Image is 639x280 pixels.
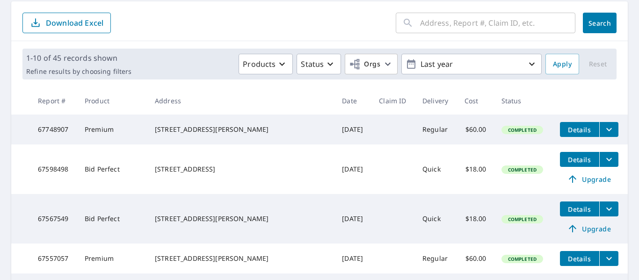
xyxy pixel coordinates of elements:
[457,244,494,273] td: $60.00
[560,122,599,137] button: detailsBtn-67748907
[457,87,494,115] th: Cost
[560,172,618,187] a: Upgrade
[599,251,618,266] button: filesDropdownBtn-67557057
[415,244,457,273] td: Regular
[599,122,618,137] button: filesDropdownBtn-67748907
[415,87,457,115] th: Delivery
[599,201,618,216] button: filesDropdownBtn-67567549
[155,254,327,263] div: [STREET_ADDRESS][PERSON_NAME]
[599,152,618,167] button: filesDropdownBtn-67598498
[301,58,324,70] p: Status
[566,155,594,164] span: Details
[334,144,371,194] td: [DATE]
[30,194,77,244] td: 67567549
[77,115,147,144] td: Premium
[155,165,327,174] div: [STREET_ADDRESS]
[77,244,147,273] td: Premium
[30,87,77,115] th: Report #
[30,244,77,273] td: 67557057
[457,115,494,144] td: $60.00
[22,13,111,33] button: Download Excel
[560,201,599,216] button: detailsBtn-67567549
[545,54,579,74] button: Apply
[560,152,599,167] button: detailsBtn-67598498
[566,223,613,234] span: Upgrade
[553,58,572,70] span: Apply
[77,194,147,244] td: Bid Perfect
[457,144,494,194] td: $18.00
[502,166,542,173] span: Completed
[502,216,542,223] span: Completed
[155,214,327,223] div: [STREET_ADDRESS][PERSON_NAME]
[566,254,594,263] span: Details
[334,87,371,115] th: Date
[502,256,542,262] span: Completed
[77,87,147,115] th: Product
[415,194,457,244] td: Quick
[583,13,617,33] button: Search
[401,54,542,74] button: Last year
[334,244,371,273] td: [DATE]
[345,54,398,74] button: Orgs
[30,144,77,194] td: 67598498
[334,194,371,244] td: [DATE]
[415,115,457,144] td: Regular
[155,125,327,134] div: [STREET_ADDRESS][PERSON_NAME]
[560,251,599,266] button: detailsBtn-67557057
[30,115,77,144] td: 67748907
[494,87,552,115] th: Status
[334,115,371,144] td: [DATE]
[26,67,131,76] p: Refine results by choosing filters
[566,205,594,214] span: Details
[239,54,293,74] button: Products
[77,144,147,194] td: Bid Perfect
[457,194,494,244] td: $18.00
[590,19,609,28] span: Search
[297,54,341,74] button: Status
[566,125,594,134] span: Details
[420,10,575,36] input: Address, Report #, Claim ID, etc.
[243,58,276,70] p: Products
[415,144,457,194] td: Quick
[502,127,542,133] span: Completed
[349,58,380,70] span: Orgs
[147,87,334,115] th: Address
[371,87,415,115] th: Claim ID
[46,18,103,28] p: Download Excel
[560,221,618,236] a: Upgrade
[417,56,526,72] p: Last year
[26,52,131,64] p: 1-10 of 45 records shown
[566,173,613,185] span: Upgrade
